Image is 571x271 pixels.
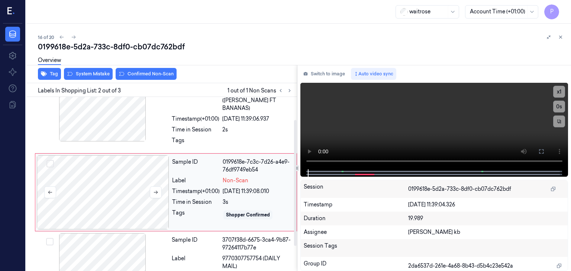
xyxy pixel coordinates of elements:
[226,212,270,218] div: Shopper Confirmed
[64,68,113,80] button: System Mistake
[304,201,408,209] div: Timestamp
[38,42,565,52] div: 0199618e-5d2a-733c-8df0-cb07dc762bdf
[222,89,293,112] span: 0267686000780 ([PERSON_NAME] FT BANANAS)
[304,215,408,222] div: Duration
[228,86,294,95] span: 1 out of 1 Non Scans
[351,68,396,80] button: Auto video sync
[38,87,121,95] span: Labels In Shopping List: 2 out of 3
[172,137,219,148] div: Tags
[304,242,408,254] div: Session Tags
[304,228,408,236] div: Assignee
[172,209,220,221] div: Tags
[223,158,292,174] div: 0199618e-7c3c-7d26-a4e9-76df9749eb54
[222,115,293,123] div: [DATE] 11:39:06.937
[553,86,565,98] button: x1
[408,215,565,222] div: 19.989
[172,187,220,195] div: Timestamp (+01:00)
[38,34,54,40] span: 16 of 20
[408,185,511,193] span: 0199618e-5d2a-733c-8df0-cb07dc762bdf
[172,255,219,270] div: Label
[223,177,248,185] span: Non-Scan
[172,89,219,112] div: Label
[116,68,177,80] button: Confirmed Non-Scan
[38,68,61,80] button: Tag
[46,238,54,245] button: Select row
[172,236,219,252] div: Sample ID
[172,115,219,123] div: Timestamp (+01:00)
[46,160,54,167] button: Select row
[222,255,293,270] span: 9770307757754 (DAILY MAIL)
[408,201,565,209] div: [DATE] 11:39:04.326
[172,126,219,134] div: Time in Session
[223,198,292,206] div: 3s
[553,101,565,112] button: 0s
[172,198,220,206] div: Time in Session
[300,68,348,80] button: Switch to image
[172,177,220,185] div: Label
[222,126,293,134] div: 2s
[304,183,408,195] div: Session
[172,158,220,174] div: Sample ID
[544,4,559,19] button: P
[38,56,61,65] a: Overview
[408,228,565,236] div: [PERSON_NAME] kb
[408,262,513,270] span: 2da6537d-261e-4a68-8b43-d5b4c23e542a
[223,187,292,195] div: [DATE] 11:39:08.010
[222,236,293,252] div: 3707f38d-6675-3ca4-9b87-97264117b77e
